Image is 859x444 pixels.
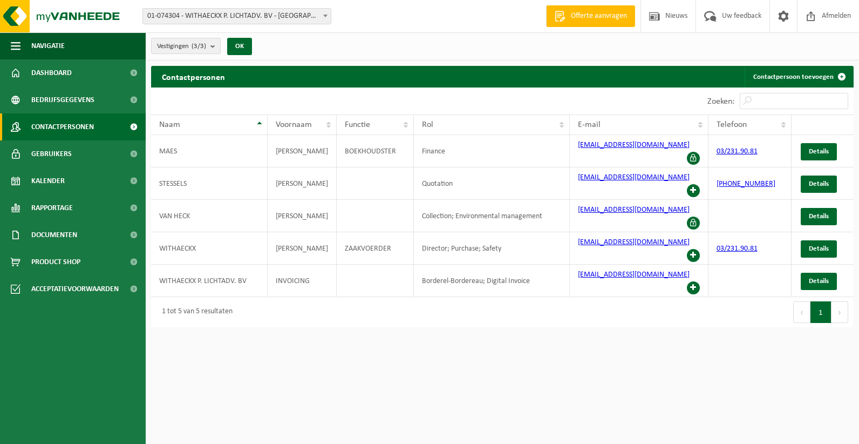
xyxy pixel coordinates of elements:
[793,301,810,323] button: Previous
[268,232,337,265] td: [PERSON_NAME]
[414,265,570,297] td: Borderel-Bordereau; Digital Invoice
[568,11,630,22] span: Offerte aanvragen
[414,200,570,232] td: Collection; Environmental management
[31,194,73,221] span: Rapportage
[192,43,206,50] count: (3/3)
[414,232,570,265] td: Director; Purchase; Safety
[809,278,829,285] span: Details
[151,66,236,87] h2: Contactpersonen
[578,238,690,246] a: [EMAIL_ADDRESS][DOMAIN_NAME]
[801,273,837,290] a: Details
[31,113,94,140] span: Contactpersonen
[801,143,837,160] a: Details
[151,265,268,297] td: WITHAECKX P. LICHTADV. BV
[809,245,829,252] span: Details
[717,180,775,188] a: [PHONE_NUMBER]
[578,173,690,181] a: [EMAIL_ADDRESS][DOMAIN_NAME]
[578,141,690,149] a: [EMAIL_ADDRESS][DOMAIN_NAME]
[717,147,758,156] a: 03/231.90.81
[414,135,570,167] td: Finance
[31,32,65,59] span: Navigatie
[151,200,268,232] td: VAN HECK
[546,5,635,27] a: Offerte aanvragen
[414,167,570,200] td: Quotation
[578,120,601,129] span: E-mail
[745,66,853,88] a: Contactpersoon toevoegen
[156,302,233,322] div: 1 tot 5 van 5 resultaten
[157,38,206,55] span: Vestigingen
[159,120,180,129] span: Naam
[810,301,831,323] button: 1
[227,38,252,55] button: OK
[801,240,837,258] a: Details
[31,140,72,167] span: Gebruikers
[276,120,312,129] span: Voornaam
[345,120,370,129] span: Functie
[717,245,758,253] a: 03/231.90.81
[31,167,65,194] span: Kalender
[337,135,413,167] td: BOEKHOUDSTER
[268,167,337,200] td: [PERSON_NAME]
[707,97,734,106] label: Zoeken:
[151,167,268,200] td: STESSELS
[578,206,690,214] a: [EMAIL_ADDRESS][DOMAIN_NAME]
[801,208,837,225] a: Details
[151,232,268,265] td: WITHAECKX
[717,120,747,129] span: Telefoon
[578,271,690,279] a: [EMAIL_ADDRESS][DOMAIN_NAME]
[31,86,94,113] span: Bedrijfsgegevens
[268,265,337,297] td: INVOICING
[809,148,829,155] span: Details
[31,59,72,86] span: Dashboard
[142,8,331,24] span: 01-074304 - WITHAECKX P. LICHTADV. BV - ANTWERPEN
[337,232,413,265] td: ZAAKVOERDER
[143,9,331,24] span: 01-074304 - WITHAECKX P. LICHTADV. BV - ANTWERPEN
[268,135,337,167] td: [PERSON_NAME]
[151,135,268,167] td: MAES
[31,248,80,275] span: Product Shop
[801,176,837,193] a: Details
[151,38,221,54] button: Vestigingen(3/3)
[31,275,119,302] span: Acceptatievoorwaarden
[809,180,829,187] span: Details
[809,213,829,220] span: Details
[422,120,433,129] span: Rol
[31,221,77,248] span: Documenten
[831,301,848,323] button: Next
[268,200,337,232] td: [PERSON_NAME]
